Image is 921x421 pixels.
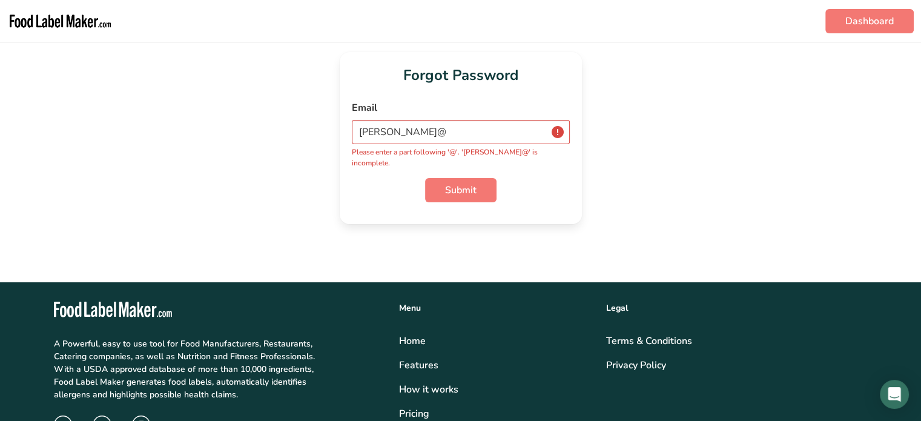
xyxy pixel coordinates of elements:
div: How it works [399,382,592,397]
h1: Forgot Password [352,64,570,86]
p: Please enter a part following '@'. '[PERSON_NAME]@' is incomplete. [352,147,570,168]
a: Home [399,334,592,348]
div: Menu [399,302,592,314]
div: Open Intercom Messenger [880,380,909,409]
a: Dashboard [825,9,914,33]
div: Legal [606,302,868,314]
p: A Powerful, easy to use tool for Food Manufacturers, Restaurants, Catering companies, as well as ... [54,337,319,401]
label: Email [352,101,570,115]
button: Submit [425,178,497,202]
a: Terms & Conditions [606,334,868,348]
a: Privacy Policy [606,358,868,373]
span: Submit [445,183,477,197]
a: Pricing [399,406,592,421]
img: Food Label Maker [7,5,113,38]
a: Features [399,358,592,373]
